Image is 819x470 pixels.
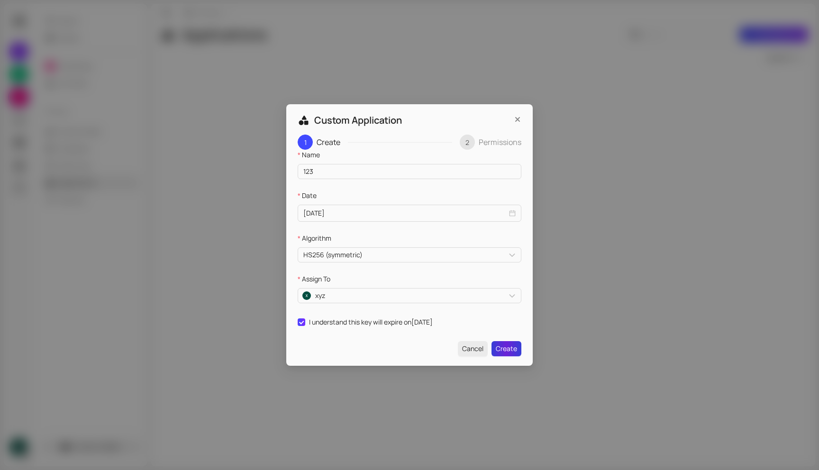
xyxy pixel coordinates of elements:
[491,341,521,356] button: Create
[298,233,331,244] label: Algorithm
[302,291,311,300] img: ACg8ocL2PLSHMB-tEaOxArXAbWMbuPQZH6xV--tiP_qvgO-k-ozjdA=s500
[317,135,348,150] div: Create
[298,114,499,127] div: Custom Application
[510,112,525,127] button: Close
[303,208,507,218] input: Date
[298,190,317,201] label: Date
[298,164,521,179] input: Name
[298,274,330,284] label: Assign To
[315,290,325,301] span: xyz
[465,138,469,147] span: 2
[479,135,521,150] div: Permissions
[303,250,363,260] span: HS256 (symmetric)
[304,138,307,147] span: 1
[458,341,488,356] button: Cancel
[462,343,483,354] span: Cancel
[496,343,517,354] span: Create
[305,317,437,327] span: I understand this key will expire on [DATE]
[298,150,320,160] label: Name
